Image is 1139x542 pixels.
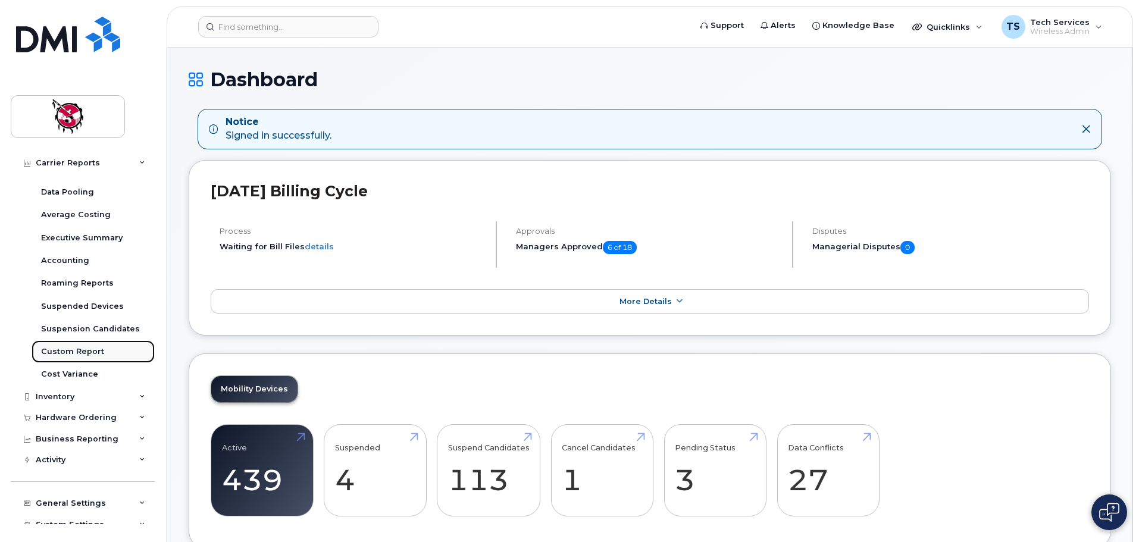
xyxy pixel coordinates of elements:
[220,227,486,236] h4: Process
[812,227,1089,236] h4: Disputes
[335,431,415,510] a: Suspended 4
[516,241,782,254] h5: Managers Approved
[562,431,642,510] a: Cancel Candidates 1
[675,431,755,510] a: Pending Status 3
[189,69,1111,90] h1: Dashboard
[211,182,1089,200] h2: [DATE] Billing Cycle
[788,431,868,510] a: Data Conflicts 27
[619,297,672,306] span: More Details
[305,242,334,251] a: details
[603,241,637,254] span: 6 of 18
[1099,503,1119,522] img: Open chat
[812,241,1089,254] h5: Managerial Disputes
[220,241,486,252] li: Waiting for Bill Files
[211,376,298,402] a: Mobility Devices
[448,431,530,510] a: Suspend Candidates 113
[226,115,331,129] strong: Notice
[900,241,915,254] span: 0
[516,227,782,236] h4: Approvals
[222,431,302,510] a: Active 439
[226,115,331,143] div: Signed in successfully.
